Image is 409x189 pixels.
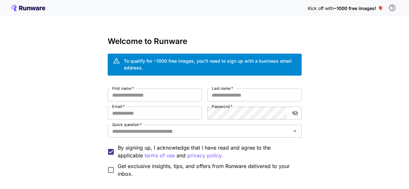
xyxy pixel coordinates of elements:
[187,152,223,160] button: By signing up, I acknowledge that I have read and agree to the applicable terms of use and
[308,5,334,11] span: Kick off with
[112,86,134,91] label: First name
[118,162,296,178] span: Get exclusive insights, tips, and offers from Runware delivered to your inbox.
[108,37,302,46] h3: Welcome to Runware
[112,104,125,109] label: Email
[112,122,142,127] label: Quick question
[212,86,233,91] label: Last name
[289,107,301,119] button: toggle password visibility
[212,104,232,109] label: Password
[145,152,175,160] button: By signing up, I acknowledge that I have read and agree to the applicable and privacy policy.
[386,1,399,14] button: In order to qualify for free credit, you need to sign up with a business email address and click ...
[118,144,296,160] p: By signing up, I acknowledge that I have read and agree to the applicable and
[290,127,299,136] button: Open
[334,5,383,11] span: ~1000 free images! 🎈
[124,58,296,71] div: To qualify for ~1000 free images, you’ll need to sign up with a business email address.
[145,152,175,160] p: terms of use
[187,152,223,160] p: privacy policy.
